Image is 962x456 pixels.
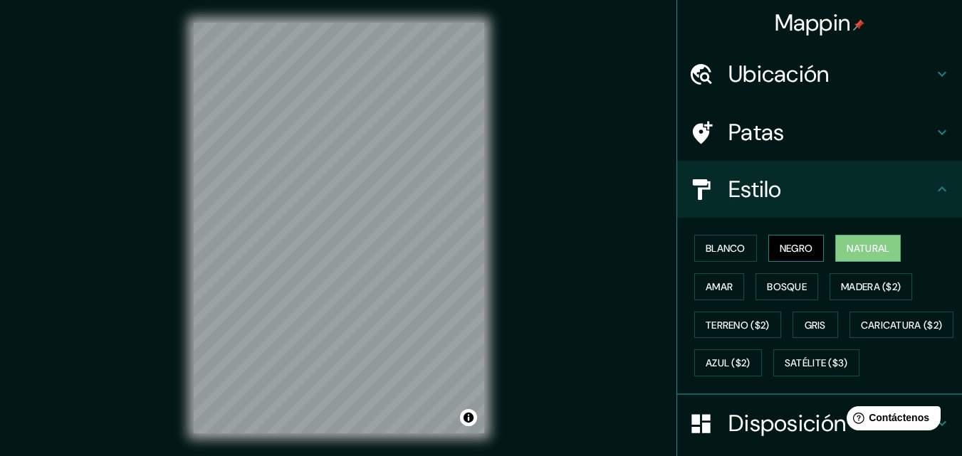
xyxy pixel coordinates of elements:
canvas: Mapa [194,23,484,433]
button: Madera ($2) [830,273,912,300]
font: Azul ($2) [706,357,751,370]
img: pin-icon.png [853,19,864,31]
div: Estilo [677,161,962,218]
font: Bosque [767,280,807,293]
button: Amar [694,273,744,300]
button: Negro [768,235,825,262]
font: Terreno ($2) [706,319,770,332]
button: Bosque [756,273,818,300]
div: Disposición [677,395,962,452]
button: Terreno ($2) [694,312,781,339]
font: Madera ($2) [841,280,901,293]
font: Patas [728,117,785,147]
font: Natural [847,242,889,255]
font: Caricatura ($2) [861,319,943,332]
button: Azul ($2) [694,349,762,376]
button: Activar o desactivar atribución [460,409,477,426]
button: Caricatura ($2) [849,312,954,339]
font: Ubicación [728,59,830,89]
div: Patas [677,104,962,161]
font: Blanco [706,242,746,255]
font: Amar [706,280,733,293]
font: Mappin [775,8,851,38]
font: Gris [805,319,826,332]
font: Satélite ($3) [785,357,848,370]
font: Disposición [728,408,846,438]
font: Negro [780,242,813,255]
button: Natural [835,235,901,262]
div: Ubicación [677,46,962,102]
button: Blanco [694,235,757,262]
font: Estilo [728,174,782,204]
button: Satélite ($3) [773,349,859,376]
iframe: Lanzador de widgets de ayuda [835,401,946,440]
button: Gris [793,312,838,339]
